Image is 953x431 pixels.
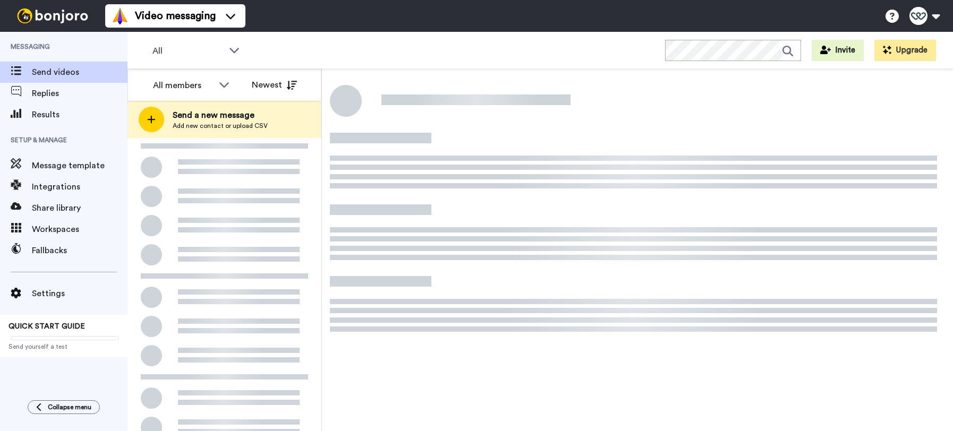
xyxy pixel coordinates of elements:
button: Upgrade [874,40,936,61]
span: Integrations [32,180,127,193]
button: Collapse menu [28,400,100,414]
span: Workspaces [32,223,127,236]
span: Collapse menu [48,403,91,411]
span: Message template [32,159,127,172]
span: Send a new message [173,109,268,122]
span: Results [32,108,127,121]
span: QUICK START GUIDE [8,323,85,330]
span: Send videos [32,66,127,79]
span: All [152,45,224,57]
img: vm-color.svg [112,7,129,24]
span: Fallbacks [32,244,127,257]
button: Invite [812,40,864,61]
span: Replies [32,87,127,100]
span: Video messaging [135,8,216,23]
span: Share library [32,202,127,214]
span: Send yourself a test [8,342,119,351]
span: Settings [32,287,127,300]
img: bj-logo-header-white.svg [13,8,92,23]
button: Newest [244,74,305,96]
div: All members [153,79,214,92]
span: Add new contact or upload CSV [173,122,268,130]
